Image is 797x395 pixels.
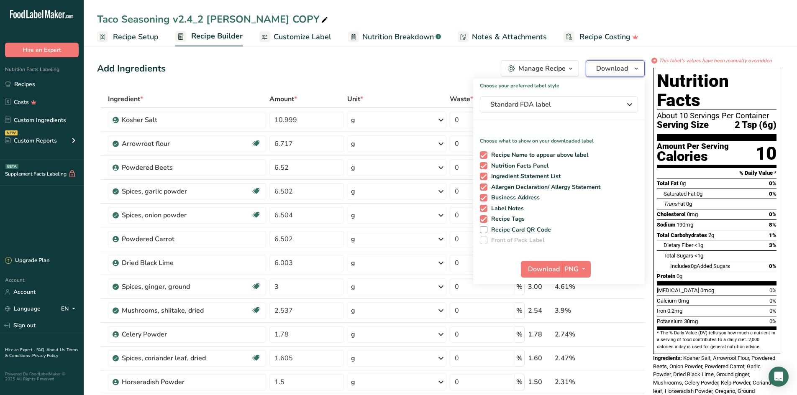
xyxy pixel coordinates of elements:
[122,377,226,387] div: Horseradish Powder
[528,377,552,387] div: 1.50
[528,282,552,292] div: 3.00
[5,43,79,57] button: Hire an Expert
[108,94,143,104] span: Ingredient
[269,94,297,104] span: Amount
[697,191,702,197] span: 0g
[596,64,628,74] span: Download
[348,28,441,46] a: Nutrition Breakdown
[480,96,638,113] button: Standard FDA label
[351,163,355,173] div: g
[769,180,776,186] span: 0%
[5,372,79,382] div: Powered By FoodLabelMaker © 2025 All Rights Reserved
[97,62,166,76] div: Add Ingredients
[5,164,18,169] div: BETA
[680,180,686,186] span: 0g
[347,94,363,104] span: Unit
[657,180,679,186] span: Total Fat
[664,242,693,248] span: Dietary Fiber
[684,318,698,324] span: 30mg
[175,27,243,47] a: Recipe Builder
[122,139,226,149] div: Arrowroot flour
[769,242,776,248] span: 3%
[351,377,355,387] div: g
[351,234,355,244] div: g
[657,71,776,110] h1: Nutrition Facts
[756,143,776,165] div: 10
[490,99,616,110] span: Standard FDA label
[657,112,776,120] div: About 10 Servings Per Container
[362,31,434,43] span: Nutrition Breakdown
[769,298,776,304] span: 0%
[259,28,331,46] a: Customize Label
[487,205,524,212] span: Label Notes
[555,353,605,363] div: 2.47%
[122,163,226,173] div: Powdered Beets
[122,258,226,268] div: Dried Black Lime
[555,282,605,292] div: 4.61%
[487,194,540,201] span: Business Address
[677,222,693,228] span: 190mg
[694,242,703,248] span: <1g
[487,215,525,223] span: Recipe Tags
[122,353,226,363] div: Spices, coriander leaf, dried
[564,264,579,274] span: PNG
[555,377,605,387] div: 2.31%
[691,263,697,269] span: 0g
[113,31,159,43] span: Recipe Setup
[562,261,591,278] button: PNG
[657,211,686,217] span: Cholesterol
[694,252,703,259] span: <1g
[351,210,355,220] div: g
[122,210,226,220] div: Spices, onion powder
[735,120,776,130] span: 2 Tsp (6g)
[664,191,695,197] span: Saturated Fat
[657,330,776,350] section: * The % Daily Value (DV) tells you how much a nutrient in a serving of food contributes to a dail...
[473,130,645,145] p: Choose what to show on your downloaded label
[769,367,789,387] div: Open Intercom Messenger
[487,183,601,191] span: Allergen Declaration/ Allergy Statement
[769,287,776,293] span: 0%
[677,273,682,279] span: 0g
[653,355,682,361] span: Ingredients:
[487,151,589,159] span: Recipe Name to appear above label
[708,232,714,238] span: 2g
[351,139,355,149] div: g
[700,287,714,293] span: 0mcg
[555,306,605,316] div: 3.9%
[769,308,776,314] span: 0%
[528,353,552,363] div: 1.60
[351,258,355,268] div: g
[687,211,698,217] span: 0mg
[657,308,666,314] span: Iron
[473,79,645,89] h1: Choose your preferred label style
[122,282,226,292] div: Spices, ginger, ground
[667,308,682,314] span: 0.2mg
[657,273,675,279] span: Protein
[521,261,562,278] button: Download
[769,191,776,197] span: 0%
[657,232,707,238] span: Total Carbohydrates
[450,94,480,104] div: Waste
[351,282,355,292] div: g
[564,28,638,46] a: Recipe Costing
[122,306,226,316] div: Mushrooms, shiitake, dried
[528,329,552,339] div: 1.78
[518,64,566,74] div: Manage Recipe
[274,31,331,43] span: Customize Label
[769,263,776,269] span: 0%
[351,353,355,363] div: g
[5,347,35,353] a: Hire an Expert .
[487,162,549,170] span: Nutrition Facts Panel
[664,201,685,207] span: Fat
[659,57,772,64] i: This label's values have been manually overridden
[487,237,545,244] span: Front of Pack Label
[657,168,776,178] section: % Daily Value *
[664,252,693,259] span: Total Sugars
[657,318,683,324] span: Potassium
[472,31,547,43] span: Notes & Attachments
[97,12,330,27] div: Taco Seasoning v2.4_2 [PERSON_NAME] COPY
[122,186,226,196] div: Spices, garlic powder
[487,173,561,180] span: Ingredient Statement List
[657,143,729,150] div: Amount Per Serving
[686,201,692,207] span: 0g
